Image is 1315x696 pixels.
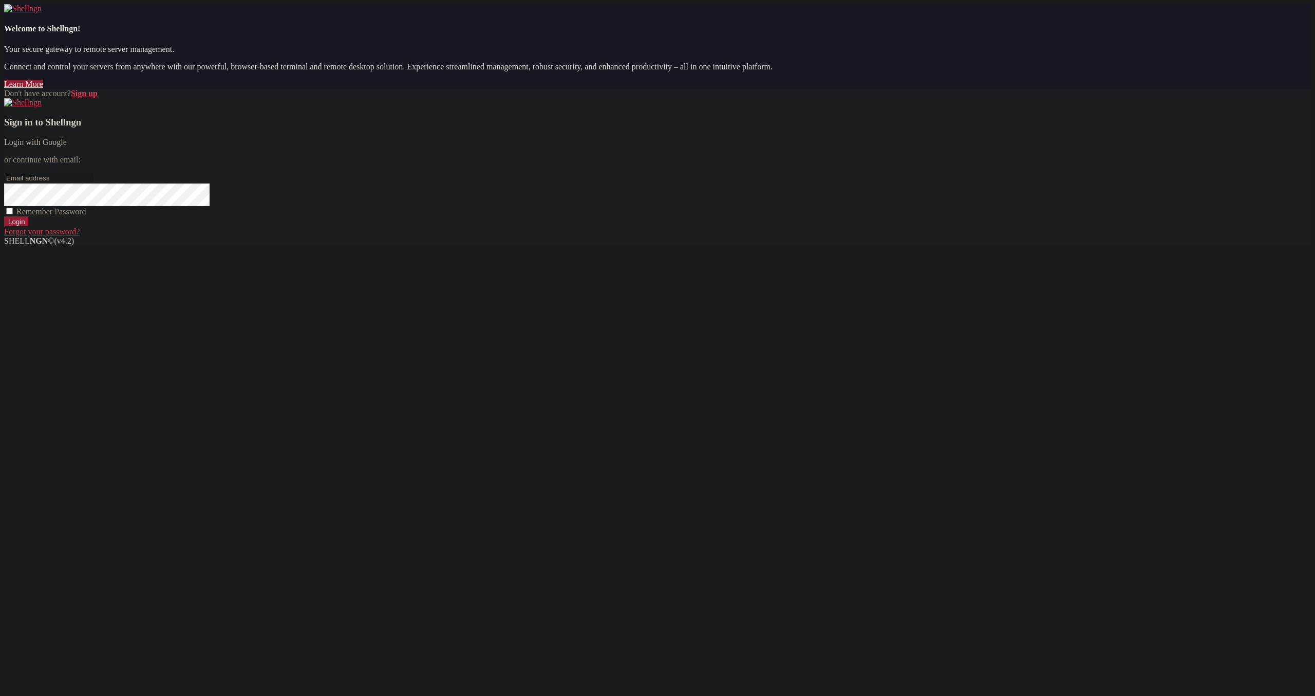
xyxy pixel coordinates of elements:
[16,207,86,216] span: Remember Password
[6,208,13,214] input: Remember Password
[4,45,1311,54] p: Your secure gateway to remote server management.
[4,227,80,236] a: Forgot your password?
[4,138,67,146] a: Login with Google
[4,80,43,88] a: Learn More
[54,236,74,245] span: 4.2.0
[4,155,1311,164] p: or continue with email:
[30,236,48,245] b: NGN
[4,98,42,107] img: Shellngn
[4,24,1311,33] h4: Welcome to Shellngn!
[4,236,74,245] span: SHELL ©
[4,4,42,13] img: Shellngn
[4,216,29,227] input: Login
[4,117,1311,128] h3: Sign in to Shellngn
[4,173,95,184] input: Email address
[4,62,1311,71] p: Connect and control your servers from anywhere with our powerful, browser-based terminal and remo...
[71,89,98,98] a: Sign up
[4,89,1311,98] div: Don't have account?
